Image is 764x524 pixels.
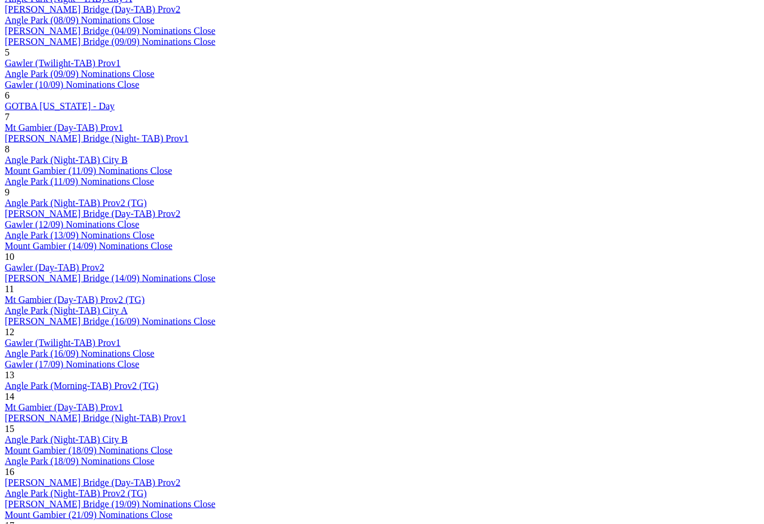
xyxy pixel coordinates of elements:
[5,348,155,358] a: Angle Park (16/09) Nominations Close
[5,445,172,455] a: Mount Gambier (18/09) Nominations Close
[5,187,10,197] span: 9
[5,69,155,79] a: Angle Park (09/09) Nominations Close
[5,413,186,423] a: [PERSON_NAME] Bridge (Night-TAB) Prov1
[5,133,189,143] a: [PERSON_NAME] Bridge (Night- TAB) Prov1
[5,230,155,240] a: Angle Park (13/09) Nominations Close
[5,273,215,283] a: [PERSON_NAME] Bridge (14/09) Nominations Close
[5,510,172,520] a: Mount Gambier (21/09) Nominations Close
[5,295,144,305] a: Mt Gambier (Day-TAB) Prov2 (TG)
[5,327,14,337] span: 12
[5,284,14,294] span: 11
[5,198,147,208] a: Angle Park (Night-TAB) Prov2 (TG)
[5,90,10,100] span: 6
[5,316,215,326] a: [PERSON_NAME] Bridge (16/09) Nominations Close
[5,15,155,25] a: Angle Park (08/09) Nominations Close
[5,58,121,68] a: Gawler (Twilight-TAB) Prov1
[5,79,139,90] a: Gawler (10/09) Nominations Close
[5,434,128,445] a: Angle Park (Night-TAB) City B
[5,402,123,412] a: Mt Gambier (Day-TAB) Prov1
[5,456,155,466] a: Angle Park (18/09) Nominations Close
[5,499,215,509] a: [PERSON_NAME] Bridge (19/09) Nominations Close
[5,209,180,219] a: [PERSON_NAME] Bridge (Day-TAB) Prov2
[5,26,215,36] a: [PERSON_NAME] Bridge (04/09) Nominations Close
[5,370,14,380] span: 13
[5,338,121,348] a: Gawler (Twilight-TAB) Prov1
[5,262,104,272] a: Gawler (Day-TAB) Prov2
[5,424,14,434] span: 15
[5,101,115,111] a: GOTBA [US_STATE] - Day
[5,36,215,47] a: [PERSON_NAME] Bridge (09/09) Nominations Close
[5,112,10,122] span: 7
[5,488,147,498] a: Angle Park (Night-TAB) Prov2 (TG)
[5,391,14,402] span: 14
[5,166,172,176] a: Mount Gambier (11/09) Nominations Close
[5,359,139,369] a: Gawler (17/09) Nominations Close
[5,381,158,391] a: Angle Park (Morning-TAB) Prov2 (TG)
[5,176,154,186] a: Angle Park (11/09) Nominations Close
[5,219,139,229] a: Gawler (12/09) Nominations Close
[5,155,128,165] a: Angle Park (Night-TAB) City B
[5,477,180,488] a: [PERSON_NAME] Bridge (Day-TAB) Prov2
[5,144,10,154] span: 8
[5,467,14,477] span: 16
[5,252,14,262] span: 10
[5,305,128,315] a: Angle Park (Night-TAB) City A
[5,47,10,57] span: 5
[5,122,123,133] a: Mt Gambier (Day-TAB) Prov1
[5,241,172,251] a: Mount Gambier (14/09) Nominations Close
[5,4,180,14] a: [PERSON_NAME] Bridge (Day-TAB) Prov2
